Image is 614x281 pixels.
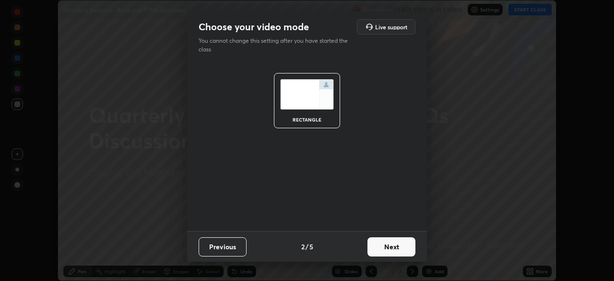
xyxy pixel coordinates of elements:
[367,237,415,257] button: Next
[199,21,309,33] h2: Choose your video mode
[199,37,354,54] p: You cannot change this setting after you have started the class
[301,242,305,252] h4: 2
[306,242,308,252] h4: /
[199,237,247,257] button: Previous
[288,117,326,122] div: rectangle
[280,79,334,110] img: normalScreenIcon.ae25ed63.svg
[309,242,313,252] h4: 5
[375,24,407,30] h5: Live support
